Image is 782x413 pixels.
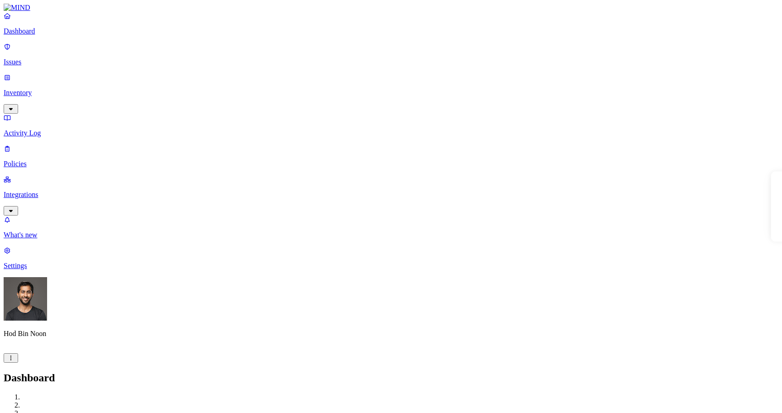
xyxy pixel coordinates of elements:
a: MIND [4,4,778,12]
p: What's new [4,231,778,239]
a: Dashboard [4,12,778,35]
p: Inventory [4,89,778,97]
a: Inventory [4,73,778,112]
p: Issues [4,58,778,66]
img: MIND [4,4,30,12]
a: Settings [4,246,778,270]
img: Hod Bin Noon [4,277,47,321]
p: Activity Log [4,129,778,137]
p: Dashboard [4,27,778,35]
p: Hod Bin Noon [4,330,778,338]
h2: Dashboard [4,372,778,384]
a: Integrations [4,175,778,214]
a: What's new [4,216,778,239]
a: Activity Log [4,114,778,137]
a: Issues [4,43,778,66]
p: Policies [4,160,778,168]
p: Integrations [4,191,778,199]
p: Settings [4,262,778,270]
a: Policies [4,144,778,168]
